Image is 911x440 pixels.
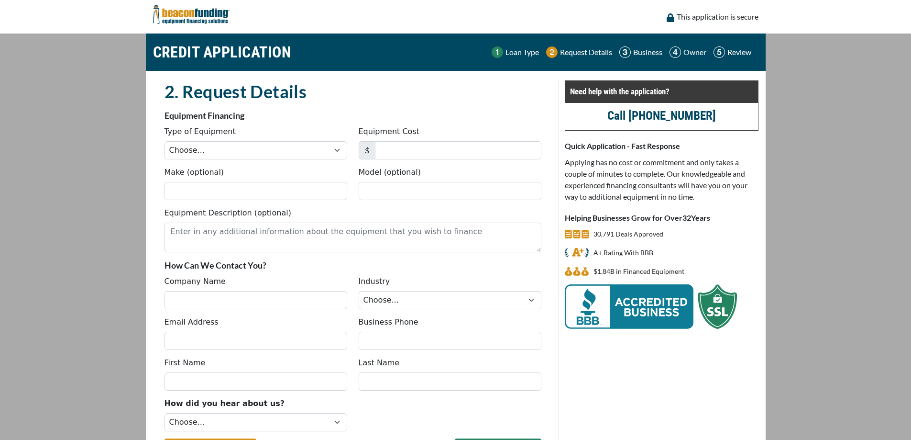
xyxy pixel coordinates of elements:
img: BBB Acredited Business and SSL Protection [565,284,737,329]
img: Step 1 [492,46,503,58]
label: Industry [359,276,390,287]
label: First Name [165,357,206,369]
a: Call [PHONE_NUMBER] [607,109,716,123]
label: Equipment Cost [359,126,420,137]
p: Quick Application - Fast Response [565,140,758,152]
label: Business Phone [359,316,418,328]
p: Loan Type [505,46,539,58]
p: Equipment Financing [165,110,541,121]
h1: CREDIT APPLICATION [153,38,292,66]
p: This application is secure [677,11,758,23]
span: 32 [682,213,691,222]
label: Company Name [165,276,226,287]
p: Need help with the application? [570,86,753,97]
img: lock icon to convery security [667,13,674,22]
img: Step 2 [546,46,558,58]
span: $ [359,141,375,159]
h2: 2. Request Details [165,80,541,102]
label: Make (optional) [165,167,224,178]
img: Step 4 [670,46,681,58]
img: Step 5 [713,46,725,58]
label: Email Address [165,316,219,328]
p: How Can We Contact You? [165,259,541,271]
p: Owner [683,46,706,58]
p: A+ Rating With BBB [593,247,653,259]
p: $1,844,863,189 in Financed Equipment [593,266,684,277]
img: Step 3 [619,46,631,58]
p: Request Details [560,46,612,58]
label: How did you hear about us? [165,398,285,409]
p: 30,791 Deals Approved [593,228,663,240]
p: Helping Businesses Grow for Over Years [565,212,758,224]
p: Business [633,46,662,58]
label: Last Name [359,357,400,369]
p: Review [727,46,751,58]
label: Equipment Description (optional) [165,207,291,219]
p: Applying has no cost or commitment and only takes a couple of minutes to complete. Our knowledgea... [565,157,758,203]
label: Type of Equipment [165,126,236,137]
label: Model (optional) [359,167,421,178]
